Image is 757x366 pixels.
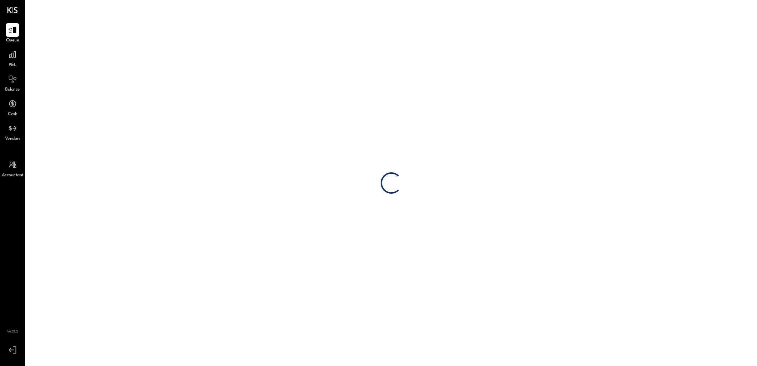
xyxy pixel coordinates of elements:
[0,122,25,142] a: Vendors
[2,172,24,179] span: Accountant
[5,87,20,93] span: Balance
[0,97,25,118] a: Cash
[0,48,25,68] a: P&L
[6,37,19,44] span: Queue
[5,136,20,142] span: Vendors
[8,111,17,118] span: Cash
[0,23,25,44] a: Queue
[9,62,17,68] span: P&L
[0,72,25,93] a: Balance
[0,158,25,179] a: Accountant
